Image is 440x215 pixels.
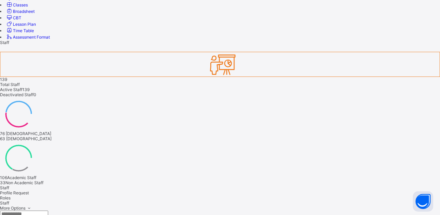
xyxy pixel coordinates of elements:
[13,28,34,33] span: Time Table
[6,9,35,14] a: Broadsheet
[22,87,30,92] span: 139
[13,15,21,20] span: CBT
[6,15,21,20] a: CBT
[13,35,50,40] span: Assessment Format
[6,28,34,33] a: Time Table
[13,2,28,7] span: Classes
[413,191,433,212] button: Open asap
[6,2,28,7] a: Classes
[6,35,50,40] a: Assessment Format
[5,180,43,185] span: Non Academic Staff
[6,22,36,27] a: Lesson Plan
[6,131,51,136] span: [DEMOGRAPHIC_DATA]
[7,175,36,180] span: Academic Staff
[13,22,36,27] span: Lesson Plan
[34,92,36,97] span: 0
[13,9,35,14] span: Broadsheet
[6,136,52,141] span: [DEMOGRAPHIC_DATA]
